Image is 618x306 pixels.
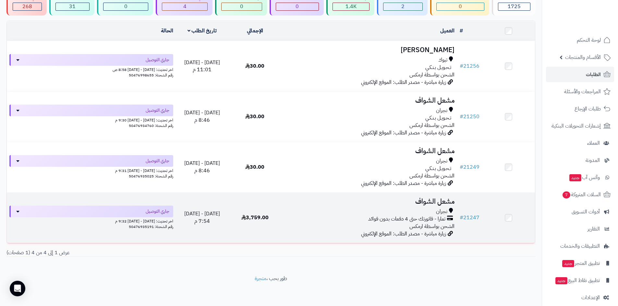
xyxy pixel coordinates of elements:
[438,56,447,64] span: تبوك
[184,159,220,175] span: [DATE] - [DATE] 8:46 م
[161,27,173,35] a: الحالة
[577,36,601,45] span: لوحة التحكم
[296,3,299,10] span: 0
[569,173,600,182] span: وآتس آب
[563,191,570,198] span: 7
[333,3,370,10] div: 1420
[69,3,76,10] span: 31
[10,281,25,296] div: Open Intercom Messenger
[245,113,264,120] span: 30.00
[459,3,462,10] span: 0
[345,3,357,10] span: 1.4K
[146,208,169,215] span: جاري التوصيل
[575,104,601,113] span: طلبات الإرجاع
[436,157,447,165] span: نجران
[546,221,614,237] a: التقارير
[284,147,454,155] h3: مشعل الشواف
[2,249,271,256] div: عرض 1 إلى 4 من 4 (1 صفحات)
[546,84,614,99] a: المراجعات والأسئلة
[562,190,601,199] span: السلات المتروكة
[460,62,463,70] span: #
[22,3,32,10] span: 268
[572,207,600,216] span: أدوات التسويق
[569,174,581,181] span: جديد
[460,214,463,221] span: #
[361,78,446,86] span: زيارة مباشرة - مصدر الطلب: الموقع الإلكتروني
[586,156,600,165] span: المدونة
[409,71,454,79] span: الشحن بواسطة ارمكس
[146,158,169,164] span: جاري التوصيل
[56,3,90,10] div: 31
[460,163,479,171] a: #21249
[184,59,220,74] span: [DATE] - [DATE] 11:01 م
[383,3,422,10] div: 2
[436,208,447,215] span: نجران
[546,290,614,305] a: الإعدادات
[460,113,479,120] a: #21250
[562,259,600,268] span: تطبيق المتجر
[276,3,319,10] div: 0
[588,224,600,233] span: التقارير
[361,129,446,137] span: زيارة مباشرة - مصدر الطلب: الموقع الإلكتروني
[555,277,567,284] span: جديد
[184,109,220,124] span: [DATE] - [DATE] 8:46 م
[222,3,262,10] div: 0
[9,116,173,123] div: اخر تحديث: [DATE] - [DATE] 9:30 م
[460,113,463,120] span: #
[129,173,173,179] span: رقم الشحنة: 50476935025
[162,3,208,10] div: 4
[425,165,451,172] span: تـحـويـل بـنـكـي
[564,87,601,96] span: المراجعات والأسئلة
[546,204,614,220] a: أدوات التسويق
[368,215,445,223] span: تمارا - فاتورتك حتى 4 دفعات بدون فوائد
[562,260,574,267] span: جديد
[587,139,600,148] span: العملاء
[146,57,169,63] span: جاري التوصيل
[284,46,454,54] h3: [PERSON_NAME]
[103,3,148,10] div: 0
[409,121,454,129] span: الشحن بواسطة ارمكس
[546,238,614,254] a: التطبيقات والخدمات
[436,107,447,114] span: نجران
[565,53,601,62] span: الأقسام والمنتجات
[425,114,451,122] span: تـحـويـل بـنـكـي
[255,275,266,282] a: متجرة
[284,97,454,104] h3: مشعل الشواف
[9,217,173,224] div: اخر تحديث: [DATE] - [DATE] 9:32 م
[183,3,187,10] span: 4
[9,66,173,73] div: اخر تحديث: [DATE] - [DATE] 8:58 ص
[184,210,220,225] span: [DATE] - [DATE] 7:54 م
[188,27,217,35] a: تاريخ الطلب
[546,101,614,117] a: طلبات الإرجاع
[425,64,451,71] span: تـحـويـل بـنـكـي
[13,3,42,10] div: 268
[361,230,446,238] span: زيارة مباشرة - مصدر الطلب: الموقع الإلكتروني
[129,123,173,129] span: رقم الشحنة: 50476934760
[460,62,479,70] a: #21256
[546,255,614,271] a: تطبيق المتجرجديد
[555,276,600,285] span: تطبيق نقاط البيع
[245,163,264,171] span: 30.00
[546,32,614,48] a: لوحة التحكم
[586,70,601,79] span: الطلبات
[546,170,614,185] a: وآتس آبجديد
[401,3,405,10] span: 2
[460,163,463,171] span: #
[546,153,614,168] a: المدونة
[440,27,454,35] a: العميل
[9,167,173,174] div: اخر تحديث: [DATE] - [DATE] 9:31 م
[240,3,243,10] span: 0
[129,72,173,78] span: رقم الشحنة: 50476998655
[409,172,454,180] span: الشحن بواسطة ارمكس
[546,187,614,202] a: السلات المتروكة7
[437,3,484,10] div: 0
[361,179,446,187] span: زيارة مباشرة - مصدر الطلب: الموقع الإلكتروني
[284,198,454,205] h3: مشعل الشواف
[546,135,614,151] a: العملاء
[581,293,600,302] span: الإعدادات
[508,3,521,10] span: 1725
[247,27,263,35] a: الإجمالي
[460,214,479,221] a: #21247
[146,107,169,114] span: جاري التوصيل
[129,224,173,230] span: رقم الشحنة: 50476935191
